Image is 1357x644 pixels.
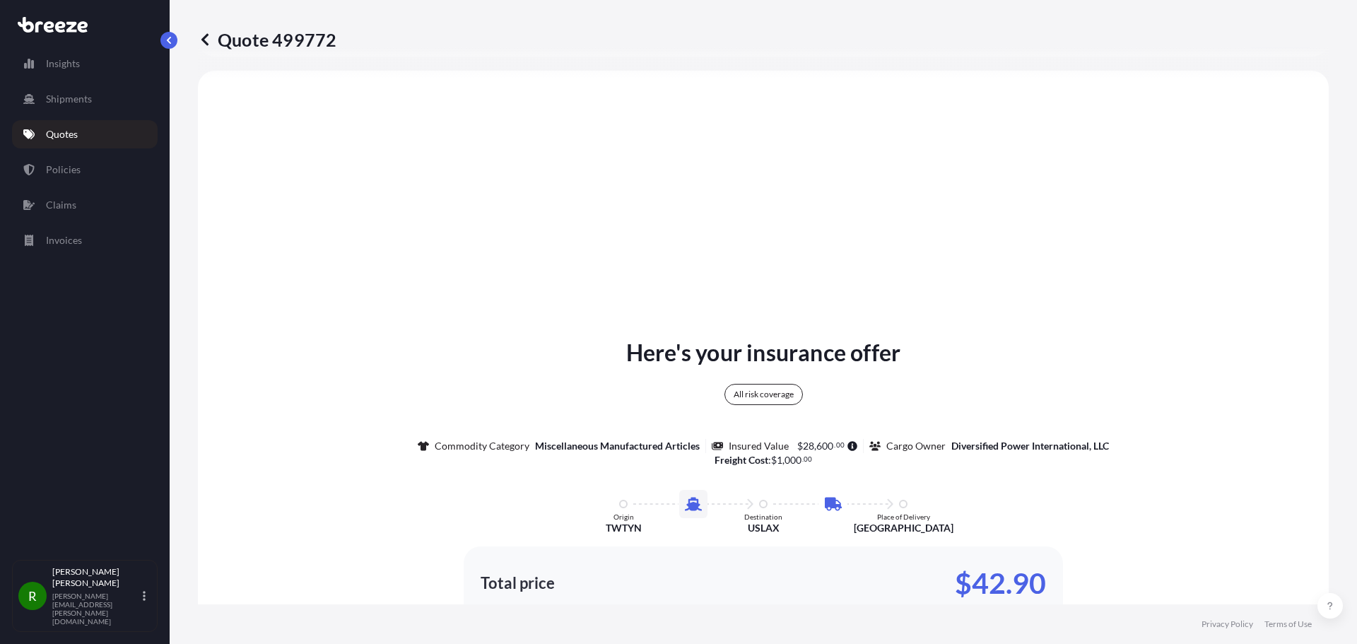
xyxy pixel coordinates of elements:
p: [GEOGRAPHIC_DATA] [854,521,953,535]
p: Destination [744,513,782,521]
p: Quotes [46,127,78,141]
span: 600 [816,441,833,451]
b: Freight Cost [715,454,768,466]
p: [PERSON_NAME][EMAIL_ADDRESS][PERSON_NAME][DOMAIN_NAME] [52,592,140,626]
span: 000 [785,455,801,465]
span: 00 [836,443,845,447]
span: , [782,455,785,465]
p: Here's your insurance offer [626,336,900,370]
p: Cargo Owner [886,439,946,453]
a: Policies [12,156,158,184]
p: Insured Value [729,439,789,453]
span: . [834,443,835,447]
span: 00 [804,457,812,462]
a: Claims [12,191,158,219]
p: Invoices [46,233,82,247]
p: Commodity Category [435,439,529,453]
a: Invoices [12,226,158,254]
p: TWTYN [606,521,642,535]
a: Terms of Use [1264,619,1312,630]
p: Miscellaneous Manufactured Articles [535,439,700,453]
span: $ [797,441,803,451]
p: Total price [481,576,555,590]
span: 28 [803,441,814,451]
span: . [802,457,804,462]
p: Insights [46,57,80,71]
a: Insights [12,49,158,78]
span: 1 [777,455,782,465]
p: Quote 499772 [198,28,336,51]
p: $42.90 [955,572,1046,595]
span: R [28,589,37,603]
a: Privacy Policy [1202,619,1253,630]
p: Claims [46,198,76,212]
a: Quotes [12,120,158,148]
p: Origin [613,513,634,521]
a: Shipments [12,85,158,113]
p: : [715,453,813,467]
span: $ [771,455,777,465]
span: , [814,441,816,451]
p: Shipments [46,92,92,106]
p: USLAX [748,521,780,535]
p: Diversified Power International, LLC [951,439,1109,453]
p: Policies [46,163,81,177]
p: Place of Delivery [877,513,930,521]
p: [PERSON_NAME] [PERSON_NAME] [52,566,140,589]
div: All risk coverage [724,384,803,405]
